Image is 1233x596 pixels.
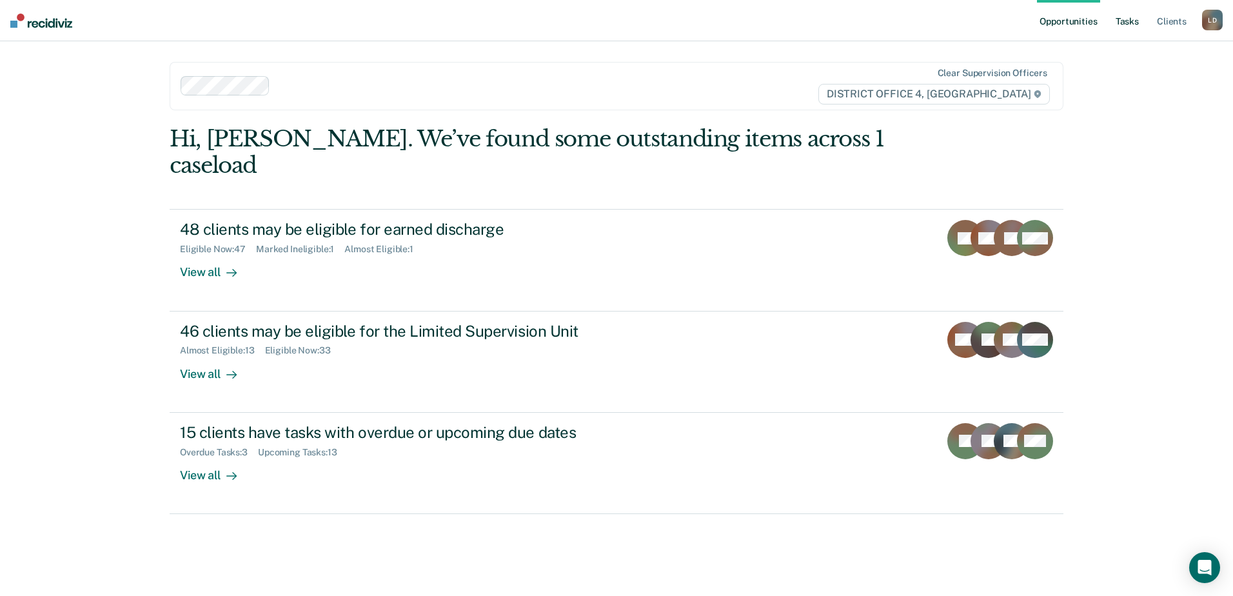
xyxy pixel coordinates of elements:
[180,423,633,442] div: 15 clients have tasks with overdue or upcoming due dates
[180,345,265,356] div: Almost Eligible : 13
[180,447,258,458] div: Overdue Tasks : 3
[10,14,72,28] img: Recidiviz
[170,413,1063,514] a: 15 clients have tasks with overdue or upcoming due datesOverdue Tasks:3Upcoming Tasks:13View all
[1189,552,1220,583] div: Open Intercom Messenger
[818,84,1050,104] span: DISTRICT OFFICE 4, [GEOGRAPHIC_DATA]
[180,457,252,482] div: View all
[180,356,252,381] div: View all
[258,447,348,458] div: Upcoming Tasks : 13
[1202,10,1223,30] div: L D
[180,220,633,239] div: 48 clients may be eligible for earned discharge
[170,126,885,179] div: Hi, [PERSON_NAME]. We’ve found some outstanding items across 1 caseload
[265,345,341,356] div: Eligible Now : 33
[256,244,344,255] div: Marked Ineligible : 1
[1202,10,1223,30] button: LD
[170,312,1063,413] a: 46 clients may be eligible for the Limited Supervision UnitAlmost Eligible:13Eligible Now:33View all
[180,244,256,255] div: Eligible Now : 47
[170,209,1063,311] a: 48 clients may be eligible for earned dischargeEligible Now:47Marked Ineligible:1Almost Eligible:...
[938,68,1047,79] div: Clear supervision officers
[180,255,252,280] div: View all
[344,244,424,255] div: Almost Eligible : 1
[180,322,633,341] div: 46 clients may be eligible for the Limited Supervision Unit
